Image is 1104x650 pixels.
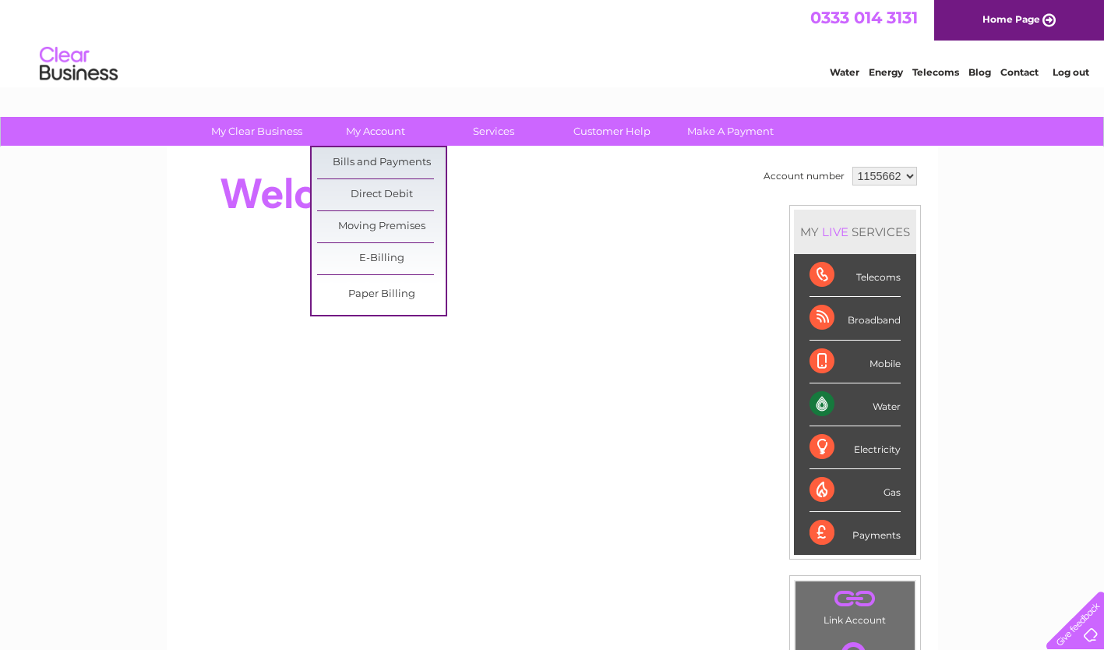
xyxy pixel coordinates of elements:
a: Energy [869,66,903,78]
div: Gas [809,469,901,512]
a: Services [429,117,558,146]
div: Clear Business is a trading name of Verastar Limited (registered in [GEOGRAPHIC_DATA] No. 3667643... [185,9,921,76]
div: Mobile [809,341,901,383]
td: Link Account [795,581,915,630]
a: Telecoms [912,66,959,78]
a: My Clear Business [192,117,321,146]
a: E-Billing [317,243,446,274]
a: Bills and Payments [317,147,446,178]
a: 0333 014 3131 [810,8,918,27]
a: . [799,585,911,613]
div: LIVE [819,224,852,239]
a: Contact [1000,66,1039,78]
img: logo.png [39,41,118,88]
td: Account number [760,163,848,189]
a: My Account [311,117,439,146]
a: Log out [1053,66,1089,78]
a: Blog [968,66,991,78]
div: Electricity [809,426,901,469]
a: Paper Billing [317,279,446,310]
div: Broadband [809,297,901,340]
div: MY SERVICES [794,210,916,254]
a: Customer Help [548,117,676,146]
div: Payments [809,512,901,554]
a: Direct Debit [317,179,446,210]
div: Water [809,383,901,426]
a: Moving Premises [317,211,446,242]
div: Telecoms [809,254,901,297]
a: Make A Payment [666,117,795,146]
a: Water [830,66,859,78]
